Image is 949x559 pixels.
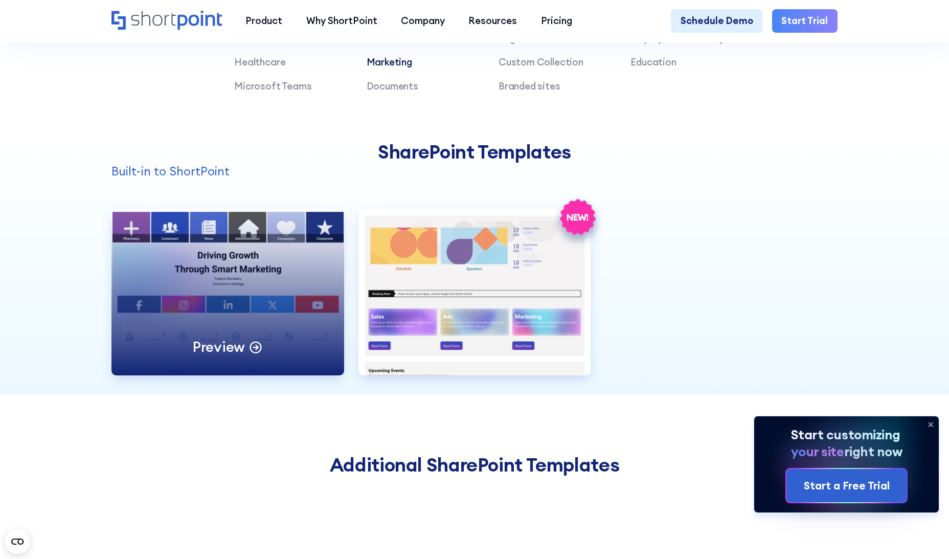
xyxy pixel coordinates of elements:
[786,469,907,502] a: Start a Free Trial
[468,14,517,28] div: Resources
[457,9,529,33] a: Resources
[5,529,30,554] button: Open CMP widget
[389,9,457,33] a: Company
[541,14,572,28] div: Pricing
[367,80,418,92] a: Documents
[529,9,584,33] a: Pricing
[671,9,762,33] a: Schedule Demo
[193,338,245,356] p: Preview
[358,209,591,394] a: Marketing 2
[234,56,285,68] a: Healthcare
[306,14,377,28] div: Why ShortPoint
[401,14,445,28] div: Company
[772,9,838,33] a: Start Trial
[367,56,412,68] a: Marketing
[111,209,344,394] a: Marketing 1Preview
[499,80,560,92] a: Branded sites
[294,9,389,33] a: Why ShortPoint
[499,56,583,68] a: Custom Collection
[234,80,311,92] a: Microsoft Teams
[630,56,676,68] a: Education
[111,11,222,31] a: Home
[111,163,838,181] p: Built-in to ShortPoint
[234,32,261,44] a: Retail
[499,32,523,44] a: Legal
[367,32,474,44] a: News & Announcements
[234,9,294,33] a: Product
[111,141,838,163] h2: SharePoint Templates
[630,32,724,44] a: Employees Directory
[245,14,282,28] div: Product
[111,454,838,476] h2: Additional SharePoint Templates
[804,478,890,494] div: Start a Free Trial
